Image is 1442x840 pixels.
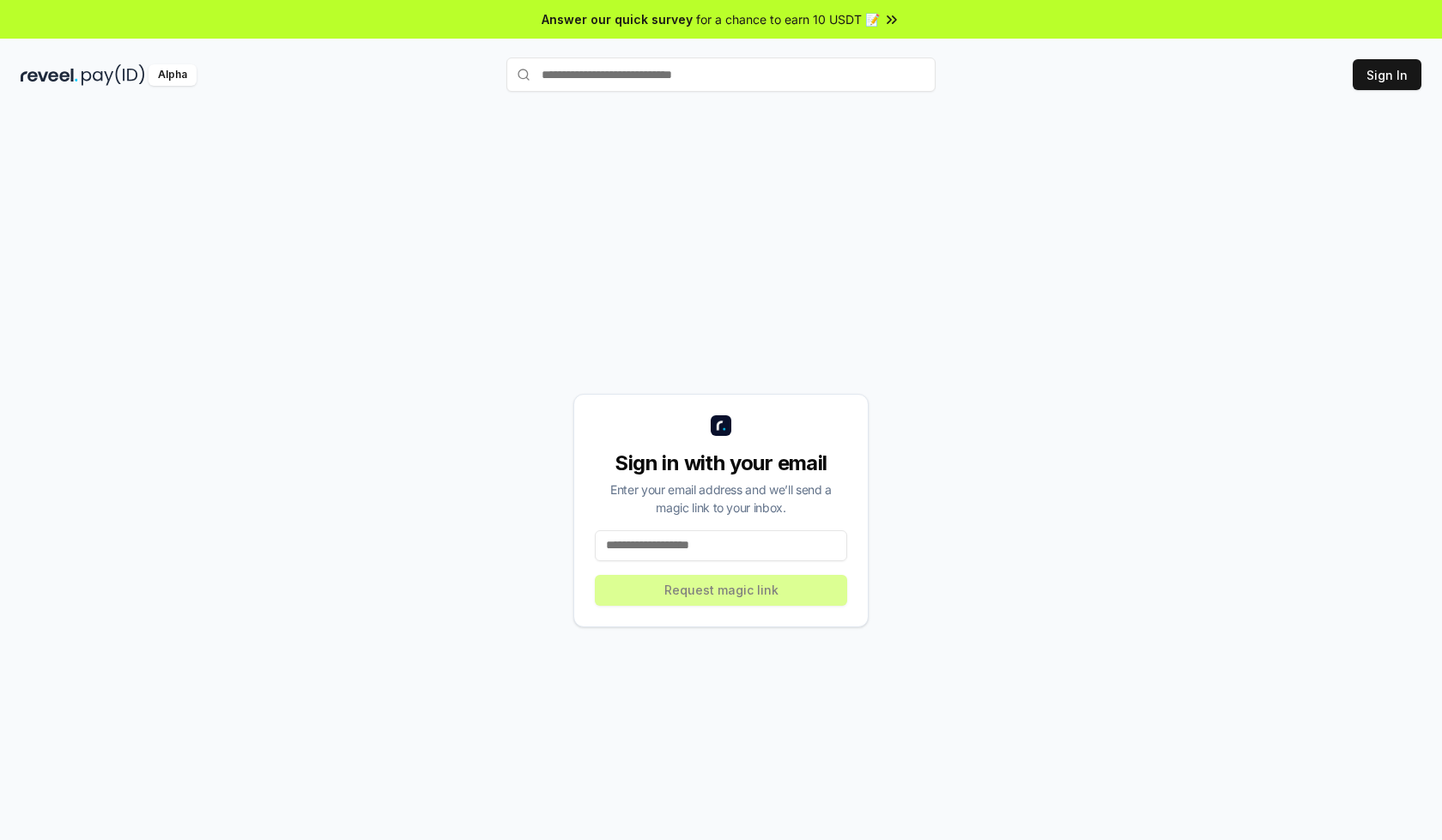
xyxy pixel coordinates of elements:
[1353,59,1421,90] button: Sign In
[595,480,847,517] div: Enter your email address and we’ll send a magic link to your inbox.
[21,64,78,86] img: reveel_dark
[711,415,731,436] img: logo_small
[82,64,145,86] img: pay_id
[542,10,693,28] span: Answer our quick survey
[148,64,197,86] div: Alpha
[595,450,847,477] div: Sign in with your email
[696,10,880,28] span: for a chance to earn 10 USDT 📝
